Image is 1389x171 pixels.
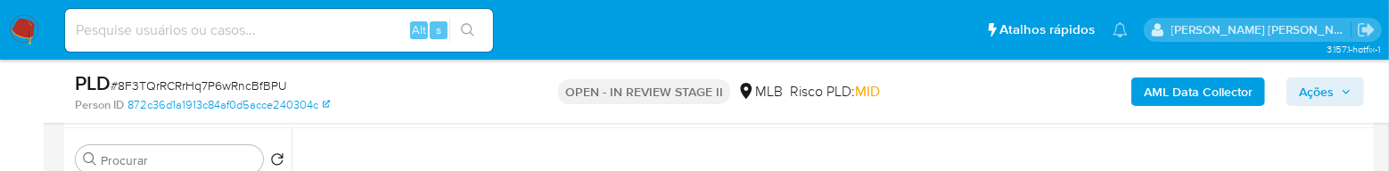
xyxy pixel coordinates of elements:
span: Risco PLD: [790,82,880,102]
span: MID [855,81,880,102]
p: OPEN - IN REVIEW STAGE II [558,79,730,104]
span: 3.157.1-hotfix-1 [1327,42,1380,56]
a: Notificações [1113,22,1128,37]
input: Pesquise usuários ou casos... [65,19,493,42]
b: Person ID [75,97,124,113]
a: 872c36d1a1913c84af0d5acce240304c [127,97,330,113]
p: alessandra.barbosa@mercadopago.com [1171,21,1352,38]
a: Sair [1357,20,1376,39]
b: AML Data Collector [1144,77,1253,106]
b: PLD [75,69,111,97]
button: Ações [1286,77,1364,106]
span: # 8F3TQrRCRrHq7P6wRncBfBPU [111,77,287,94]
button: search-icon [449,18,486,43]
span: Ações [1299,77,1334,106]
span: Atalhos rápidos [999,20,1095,39]
input: Procurar [101,152,256,168]
div: MLB [737,82,783,102]
span: s [436,21,441,38]
button: Procurar [83,152,97,167]
span: Alt [412,21,426,38]
button: AML Data Collector [1131,77,1265,106]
